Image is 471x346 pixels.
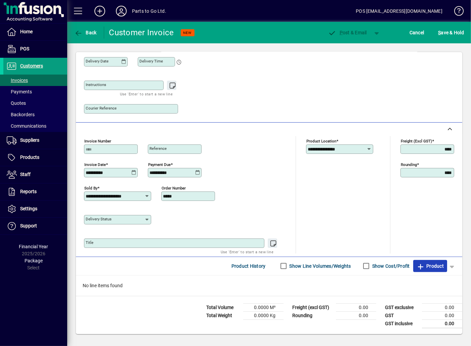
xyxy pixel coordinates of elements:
[382,303,422,311] td: GST exclusive
[371,263,410,269] label: Show Cost/Profit
[306,138,336,143] mat-label: Product location
[19,244,48,249] span: Financial Year
[436,27,466,39] button: Save & Hold
[356,6,442,16] div: POS [EMAIL_ADDRESS][DOMAIN_NAME]
[229,260,268,272] button: Product History
[120,90,173,98] mat-hint: Use 'Enter' to start a new line
[111,5,132,17] button: Profile
[340,30,343,35] span: P
[84,138,111,143] mat-label: Invoice number
[408,27,426,39] button: Cancel
[7,123,46,129] span: Communications
[401,138,432,143] mat-label: Freight (excl GST)
[132,6,166,16] div: Parts to Go Ltd.
[74,30,97,35] span: Back
[438,30,441,35] span: S
[417,261,444,271] span: Product
[288,263,351,269] label: Show Line Volumes/Weights
[336,303,376,311] td: 0.00
[86,82,106,87] mat-label: Instructions
[325,27,370,39] button: Post & Email
[20,223,37,228] span: Support
[20,46,29,51] span: POS
[243,311,284,319] td: 0.0000 Kg
[162,185,186,190] mat-label: Order number
[336,311,376,319] td: 0.00
[3,86,67,97] a: Payments
[3,201,67,217] a: Settings
[86,106,117,111] mat-label: Courier Reference
[422,319,462,328] td: 0.00
[139,59,163,63] mat-label: Delivery time
[84,162,106,167] mat-label: Invoice date
[149,146,167,151] mat-label: Reference
[7,112,35,117] span: Backorders
[183,31,192,35] span: NEW
[20,137,39,143] span: Suppliers
[20,172,31,177] span: Staff
[86,240,93,245] mat-label: Title
[7,100,26,106] span: Quotes
[20,189,37,194] span: Reports
[67,27,104,39] app-page-header-button: Back
[382,319,422,328] td: GST inclusive
[3,149,67,166] a: Products
[89,5,111,17] button: Add
[20,206,37,211] span: Settings
[25,258,43,263] span: Package
[7,78,28,83] span: Invoices
[243,303,284,311] td: 0.0000 M³
[3,24,67,40] a: Home
[76,275,462,296] div: No line items found
[231,261,266,271] span: Product History
[3,218,67,234] a: Support
[3,109,67,120] a: Backorders
[203,303,243,311] td: Total Volume
[84,185,97,190] mat-label: Sold by
[73,27,98,39] button: Back
[109,27,174,38] div: Customer Invoice
[86,59,109,63] mat-label: Delivery date
[3,183,67,200] a: Reports
[422,311,462,319] td: 0.00
[203,311,243,319] td: Total Weight
[221,248,273,256] mat-hint: Use 'Enter' to start a new line
[148,162,171,167] mat-label: Payment due
[382,311,422,319] td: GST
[289,303,336,311] td: Freight (excl GST)
[3,41,67,57] a: POS
[20,63,43,69] span: Customers
[20,155,39,160] span: Products
[7,89,32,94] span: Payments
[413,260,447,272] button: Product
[3,132,67,149] a: Suppliers
[410,27,424,38] span: Cancel
[3,97,67,109] a: Quotes
[3,75,67,86] a: Invoices
[3,166,67,183] a: Staff
[3,120,67,132] a: Communications
[289,311,336,319] td: Rounding
[328,30,367,35] span: ost & Email
[401,162,417,167] mat-label: Rounding
[438,27,464,38] span: ave & Hold
[86,217,112,221] mat-label: Delivery status
[449,1,463,23] a: Knowledge Base
[20,29,33,34] span: Home
[422,303,462,311] td: 0.00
